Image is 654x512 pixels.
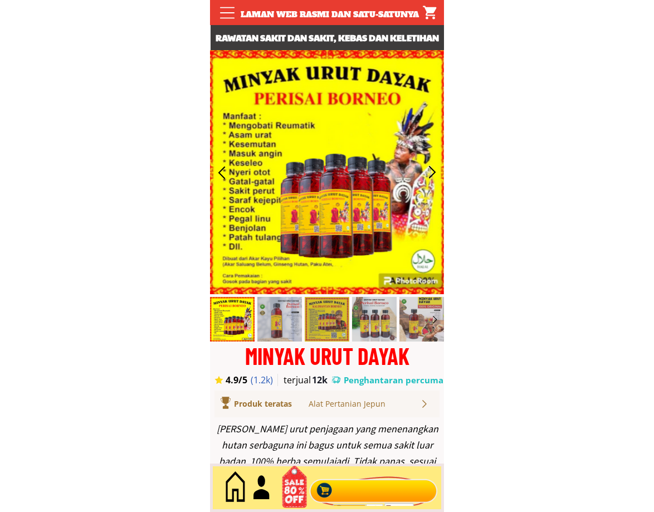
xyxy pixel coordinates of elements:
[235,8,425,21] div: Laman web rasmi dan satu-satunya
[210,344,444,367] div: MINYAK URUT DAYAK
[234,398,324,410] div: Produk teratas
[211,31,445,45] h3: Rawatan sakit dan sakit, kebas dan keletihan
[309,398,419,410] div: Alat Pertanian Jepun
[251,374,279,386] h3: (1.2k)
[226,374,257,386] h3: 4.9/5
[312,374,331,386] h3: 12k
[284,374,321,386] h3: terjual
[344,374,444,386] h3: Penghantaran percuma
